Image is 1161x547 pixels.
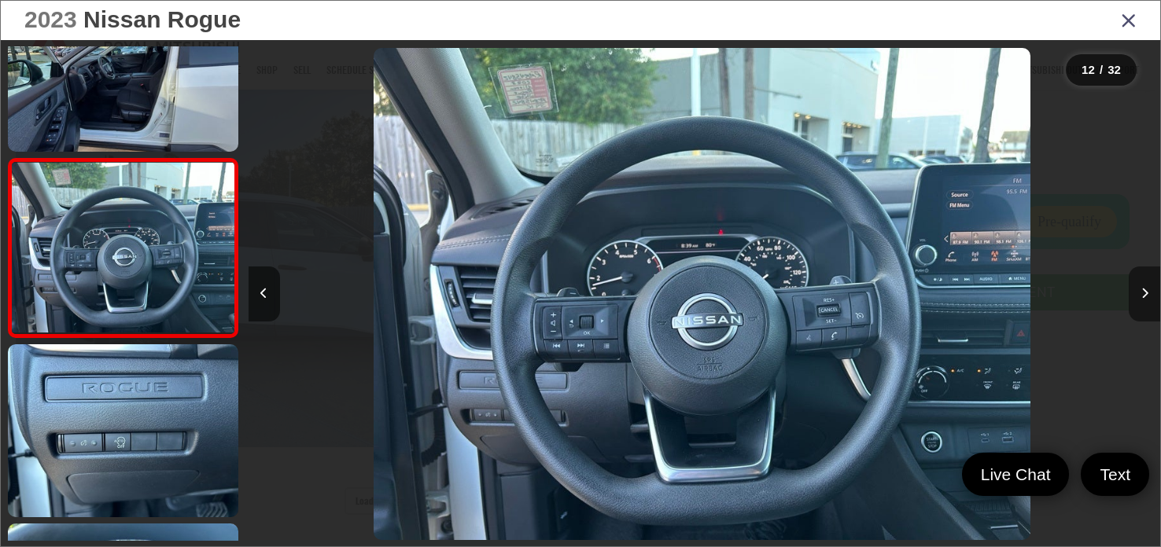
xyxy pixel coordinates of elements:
[83,6,241,32] span: Nissan Rogue
[24,6,77,32] span: 2023
[1092,464,1138,485] span: Text
[1108,63,1121,76] span: 32
[6,343,241,519] img: 2023 Nissan Rogue S
[9,163,236,332] img: 2023 Nissan Rogue S
[1098,64,1104,75] span: /
[246,48,1158,540] div: 2023 Nissan Rogue S 11
[1129,266,1160,321] button: Next image
[973,464,1059,485] span: Live Chat
[1081,453,1149,496] a: Text
[249,266,280,321] button: Previous image
[374,48,1030,540] img: 2023 Nissan Rogue S
[1082,63,1095,76] span: 12
[1121,9,1137,30] i: Close gallery
[962,453,1070,496] a: Live Chat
